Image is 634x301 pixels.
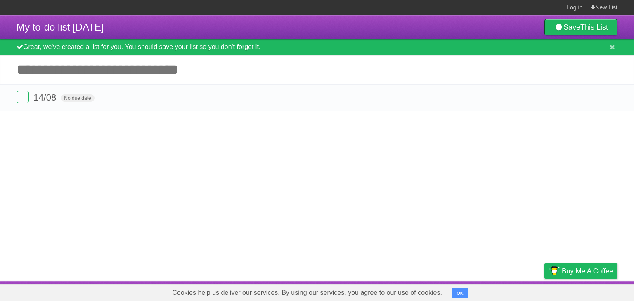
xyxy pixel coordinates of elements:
span: Buy me a coffee [562,264,613,278]
b: This List [580,23,608,31]
span: 14/08 [33,92,58,103]
a: SaveThis List [544,19,617,35]
a: About [435,283,452,299]
a: Terms [506,283,524,299]
button: OK [452,288,468,298]
a: Buy me a coffee [544,263,617,279]
span: No due date [61,94,94,102]
span: Cookies help us deliver our services. By using our services, you agree to our use of cookies. [164,285,450,301]
a: Developers [462,283,495,299]
a: Privacy [534,283,555,299]
label: Done [17,91,29,103]
span: My to-do list [DATE] [17,21,104,33]
a: Suggest a feature [565,283,617,299]
img: Buy me a coffee [549,264,560,278]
